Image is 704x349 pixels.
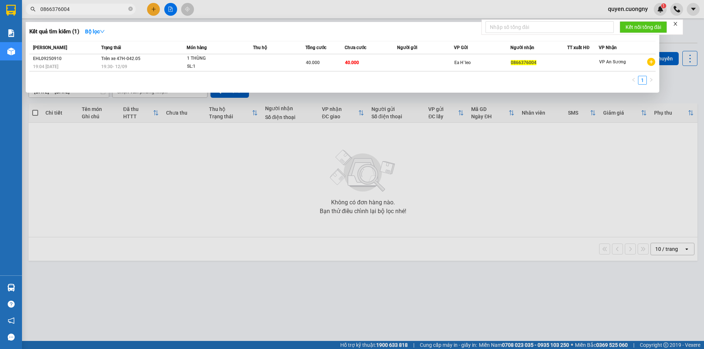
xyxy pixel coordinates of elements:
span: Tổng cước [305,45,326,50]
span: VP Gửi [454,45,468,50]
span: Trạng thái [101,45,121,50]
span: Món hàng [187,45,207,50]
button: Kết nối tổng đài [620,21,667,33]
span: 19:30 - 12/09 [101,64,127,69]
span: 0866376004 [511,60,536,65]
span: question-circle [8,301,15,308]
span: close-circle [128,6,133,13]
input: Tìm tên, số ĐT hoặc mã đơn [40,5,127,13]
img: warehouse-icon [7,284,15,292]
span: [PERSON_NAME] [33,45,67,50]
span: message [8,334,15,341]
span: 40.000 [306,60,320,65]
li: Next Page [647,76,656,85]
span: TT xuất HĐ [567,45,590,50]
span: Người nhận [510,45,534,50]
h3: Kết quả tìm kiếm ( 1 ) [29,28,79,36]
button: right [647,76,656,85]
span: Chưa cước [345,45,366,50]
span: 40.000 [345,60,359,65]
span: VP An Sương [599,59,626,64]
button: left [629,76,638,85]
span: close [673,21,678,26]
span: right [649,78,653,82]
li: 1 [638,76,647,85]
span: left [631,78,636,82]
span: search [30,7,36,12]
span: plus-circle [647,58,655,66]
span: Kết nối tổng đài [626,23,661,31]
span: notification [8,317,15,324]
span: Người gửi [397,45,417,50]
input: Nhập số tổng đài [485,21,614,33]
a: 1 [638,76,646,84]
span: Thu hộ [253,45,267,50]
img: warehouse-icon [7,48,15,55]
img: solution-icon [7,29,15,37]
div: 1 THÙNG [187,55,242,63]
strong: Bộ lọc [85,29,105,34]
span: 19:04 [DATE] [33,64,58,69]
span: Trên xe 47H-042.05 [101,56,140,61]
div: SL: 1 [187,63,242,71]
span: VP Nhận [599,45,617,50]
div: EHL09250910 [33,55,99,63]
img: logo-vxr [6,5,16,16]
button: Bộ lọcdown [79,26,111,37]
li: Previous Page [629,76,638,85]
span: down [100,29,105,34]
span: Ea H`leo [454,60,471,65]
span: close-circle [128,7,133,11]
